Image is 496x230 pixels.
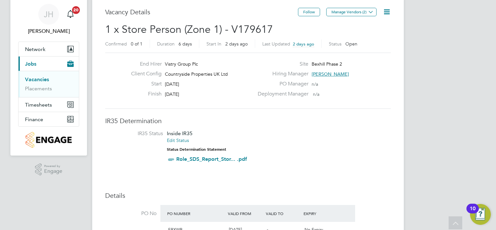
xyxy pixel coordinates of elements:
[157,41,175,47] label: Duration
[313,91,319,97] span: n/a
[105,8,298,16] h3: Vacancy Details
[165,81,179,87] span: [DATE]
[254,70,308,77] label: Hiring Manager
[312,61,342,67] span: Bexhill Phase 2
[254,81,308,87] label: PO Manager
[126,70,162,77] label: Client Config
[25,85,52,92] a: Placements
[112,130,163,137] label: IR35 Status
[18,132,79,148] a: Go to home page
[126,81,162,87] label: Start
[35,163,63,176] a: Powered byEngage
[326,8,377,16] button: Manage Vendors (2)
[166,208,226,219] div: PO Number
[126,91,162,97] label: Finish
[19,57,79,71] button: Jobs
[19,97,79,112] button: Timesheets
[165,71,228,77] span: Countryside Properties UK Ltd
[298,8,320,16] button: Follow
[470,204,491,225] button: Open Resource Center, 10 new notifications
[25,46,45,52] span: Network
[19,112,79,126] button: Finance
[470,209,476,217] div: 10
[105,117,391,125] h3: IR35 Determination
[18,27,79,35] span: Joshua Hall
[72,6,80,14] span: 20
[25,116,43,122] span: Finance
[26,132,71,148] img: countryside-properties-logo-retina.png
[254,91,308,97] label: Deployment Manager
[302,208,340,219] div: Expiry
[44,169,62,174] span: Engage
[206,41,221,47] label: Start In
[165,61,198,67] span: Vistry Group Plc
[293,41,314,47] span: 2 days ago
[126,61,162,68] label: End Hirer
[345,41,357,47] span: Open
[105,41,127,47] label: Confirmed
[262,41,290,47] label: Last Updated
[312,81,318,87] span: n/a
[179,41,192,47] span: 6 days
[254,61,308,68] label: Site
[176,156,247,162] a: Role_SDS_Report_Stor... .pdf
[167,137,189,143] a: Edit Status
[105,210,156,217] label: PO No
[165,91,179,97] span: [DATE]
[167,130,192,136] span: Inside IR35
[167,147,226,152] strong: Status Determination Statement
[329,41,341,47] label: Status
[18,4,79,35] a: JH[PERSON_NAME]
[25,61,36,67] span: Jobs
[312,71,349,77] span: [PERSON_NAME]
[25,76,49,83] a: Vacancies
[64,4,77,25] a: 20
[226,208,264,219] div: Valid From
[19,42,79,56] button: Network
[131,41,143,47] span: 0 of 1
[105,191,391,200] h3: Details
[44,10,54,19] span: JH
[44,163,62,169] span: Powered by
[105,23,273,36] span: 1 x Store Person (Zone 1) - V179617
[19,71,79,97] div: Jobs
[25,102,52,108] span: Timesheets
[225,41,248,47] span: 2 days ago
[264,208,302,219] div: Valid To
